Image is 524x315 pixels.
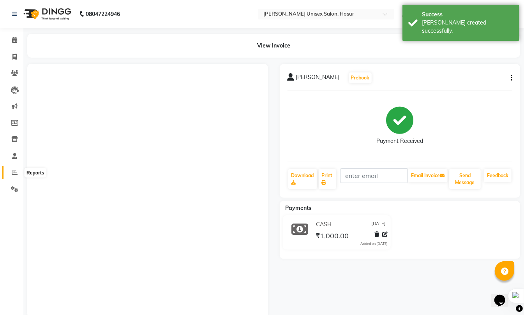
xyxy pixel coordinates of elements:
span: ₹1,000.00 [316,231,349,242]
a: Print [319,169,337,189]
img: logo [20,3,73,25]
input: enter email [340,168,408,183]
span: [DATE] [371,220,386,229]
span: Payments [286,204,312,211]
a: Download [288,169,317,189]
button: Prebook [349,72,372,83]
span: [PERSON_NAME] [296,73,340,84]
span: CASH [316,220,332,229]
iframe: chat widget [491,284,516,307]
div: View Invoice [27,34,520,58]
div: Bill created successfully. [422,19,513,35]
div: Payment Received [376,137,423,146]
b: 08047224946 [86,3,120,25]
a: Feedback [484,169,512,182]
div: Success [422,11,513,19]
div: Added on [DATE] [360,241,388,246]
div: Reports [25,168,46,178]
button: Send Message [449,169,481,189]
button: Email Invoice [408,169,448,182]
